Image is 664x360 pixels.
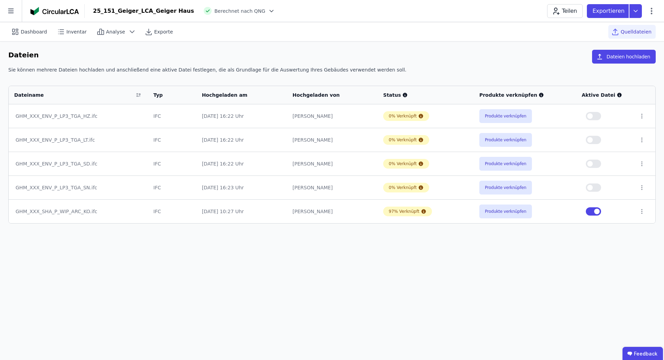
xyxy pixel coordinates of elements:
div: [PERSON_NAME] [293,160,372,167]
span: Berechnet nach QNG [214,8,265,15]
span: Exporte [154,28,173,35]
button: Produkte verknüpfen [479,133,532,147]
div: IFC [154,160,191,167]
div: 0% Verknüpft [389,185,417,190]
span: Quelldateien [621,28,652,35]
div: GHM_XXX_ENV_P_LP3_TGA_SN.ifc [16,184,141,191]
div: 0% Verknüpft [389,113,417,119]
div: Aktive Datei [582,92,628,98]
button: Produkte verknüpfen [479,205,532,218]
div: [DATE] 16:22 Uhr [202,136,282,143]
div: 0% Verknüpft [389,137,417,143]
span: Dashboard [21,28,47,35]
div: Typ [154,92,183,98]
div: [DATE] 16:22 Uhr [202,160,282,167]
div: GHM_XXX_SHA_P_WIP_ARC_KO.ifc [16,208,141,215]
div: IFC [154,184,191,191]
button: Produkte verknüpfen [479,181,532,195]
img: Concular [30,7,79,15]
span: Inventar [66,28,87,35]
div: Dateiname [14,92,133,98]
div: GHM_XXX_ENV_P_LP3_TGA_SD.ifc [16,160,141,167]
h6: Dateien [8,50,39,61]
div: [DATE] 10:27 Uhr [202,208,282,215]
div: Hochgeladen am [202,92,273,98]
div: GHM_XXX_ENV_P_LP3_TGA_HZ.ifc [16,113,141,120]
button: Dateien hochladen [592,50,656,64]
span: Analyse [106,28,125,35]
div: 97% Verknüpft [389,209,419,214]
p: Exportieren [592,7,626,15]
button: Produkte verknüpfen [479,109,532,123]
div: Hochgeladen von [293,92,363,98]
div: [DATE] 16:23 Uhr [202,184,282,191]
div: [PERSON_NAME] [293,113,372,120]
div: GHM_XXX_ENV_P_LP3_TGA_LT.ifc [16,136,141,143]
div: IFC [154,208,191,215]
div: [PERSON_NAME] [293,184,372,191]
button: Produkte verknüpfen [479,157,532,171]
div: 0% Verknüpft [389,161,417,167]
div: Produkte verknüpfen [479,92,571,98]
div: IFC [154,113,191,120]
div: [PERSON_NAME] [293,136,372,143]
div: 25_151_Geiger_LCA_Geiger Haus [93,7,194,15]
div: Status [383,92,468,98]
div: IFC [154,136,191,143]
div: [PERSON_NAME] [293,208,372,215]
button: Teilen [547,4,583,18]
div: Sie können mehrere Dateien hochladen und anschließend eine aktive Datei festlegen, die als Grundl... [8,66,656,79]
div: [DATE] 16:22 Uhr [202,113,282,120]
